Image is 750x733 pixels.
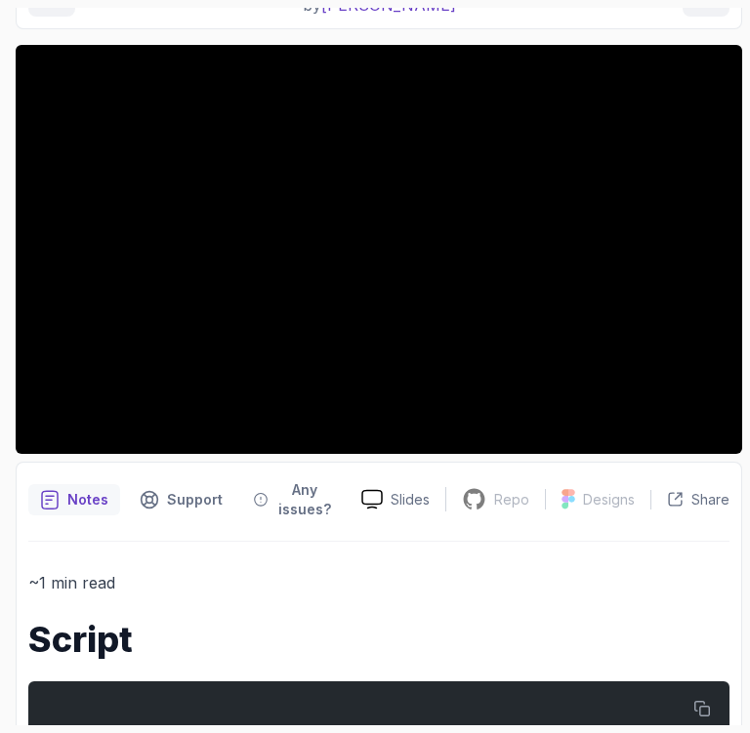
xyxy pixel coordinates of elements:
[128,474,234,525] button: Support button
[16,45,742,454] iframe: 2 - Create Table
[391,490,430,509] p: Slides
[242,474,346,525] button: Feedback button
[494,490,529,509] p: Repo
[167,490,223,509] p: Support
[583,490,635,509] p: Designs
[650,490,729,509] button: Share
[28,569,729,596] p: ~1 min read
[28,474,120,525] button: notes button
[67,490,108,509] p: Notes
[275,480,334,519] p: Any issues?
[346,489,445,509] a: Slides
[28,620,729,659] h1: Script
[691,490,729,509] p: Share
